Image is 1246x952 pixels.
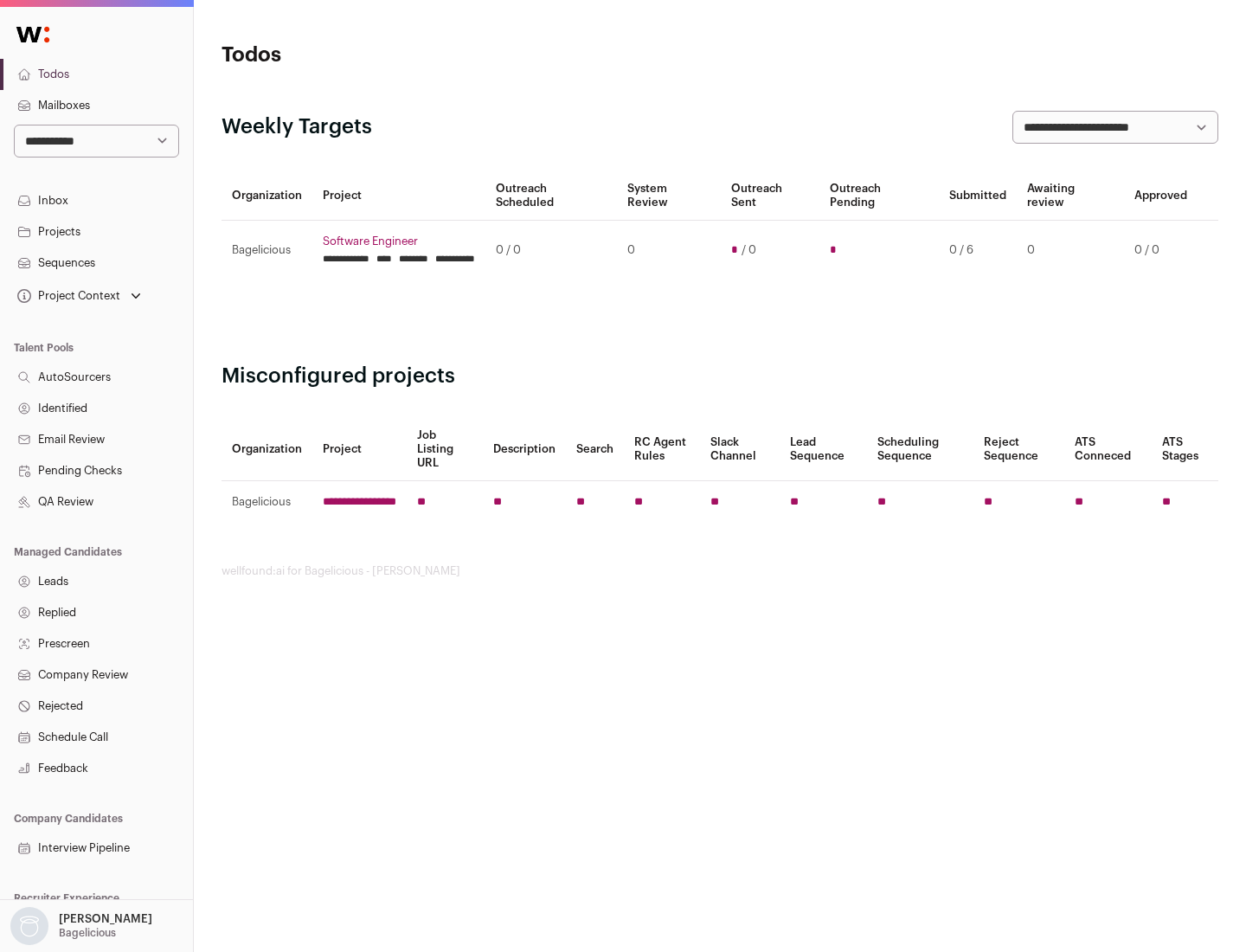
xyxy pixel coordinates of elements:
[222,481,312,524] td: Bagelicious
[1124,221,1198,280] td: 0 / 0
[483,418,566,481] th: Description
[939,171,1017,221] th: Submitted
[485,171,617,221] th: Outreach Scheduled
[485,221,617,280] td: 0 / 0
[721,171,820,221] th: Outreach Sent
[222,564,1218,578] footer: wellfound:ai for Bagelicious - [PERSON_NAME]
[1017,221,1124,280] td: 0
[1017,171,1124,221] th: Awaiting review
[312,171,485,221] th: Project
[1124,171,1198,221] th: Approved
[1152,418,1218,481] th: ATS Stages
[624,418,699,481] th: RC Agent Rules
[59,912,152,926] p: [PERSON_NAME]
[7,907,156,945] button: Open dropdown
[407,418,483,481] th: Job Listing URL
[222,171,312,221] th: Organization
[566,418,624,481] th: Search
[819,171,938,221] th: Outreach Pending
[222,42,554,69] h1: Todos
[617,221,720,280] td: 0
[742,243,756,257] span: / 0
[10,907,48,945] img: nopic.png
[222,113,372,141] h2: Weekly Targets
[59,926,116,940] p: Bagelicious
[14,284,145,308] button: Open dropdown
[973,418,1065,481] th: Reject Sequence
[7,17,59,52] img: Wellfound
[14,289,120,303] div: Project Context
[617,171,720,221] th: System Review
[323,235,475,248] a: Software Engineer
[939,221,1017,280] td: 0 / 6
[780,418,867,481] th: Lead Sequence
[222,221,312,280] td: Bagelicious
[222,418,312,481] th: Organization
[700,418,780,481] th: Slack Channel
[222,363,1218,390] h2: Misconfigured projects
[867,418,973,481] th: Scheduling Sequence
[1064,418,1151,481] th: ATS Conneced
[312,418,407,481] th: Project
